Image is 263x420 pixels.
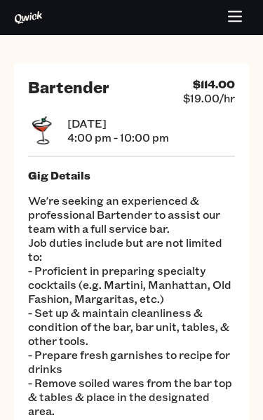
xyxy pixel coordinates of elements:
[193,77,235,91] h4: $114.00
[28,77,109,97] h2: Bartender
[183,91,235,105] span: $19.00/hr
[67,116,169,130] span: [DATE]
[67,130,169,144] span: 4:00 pm - 10:00 pm
[28,168,235,182] h5: Gig Details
